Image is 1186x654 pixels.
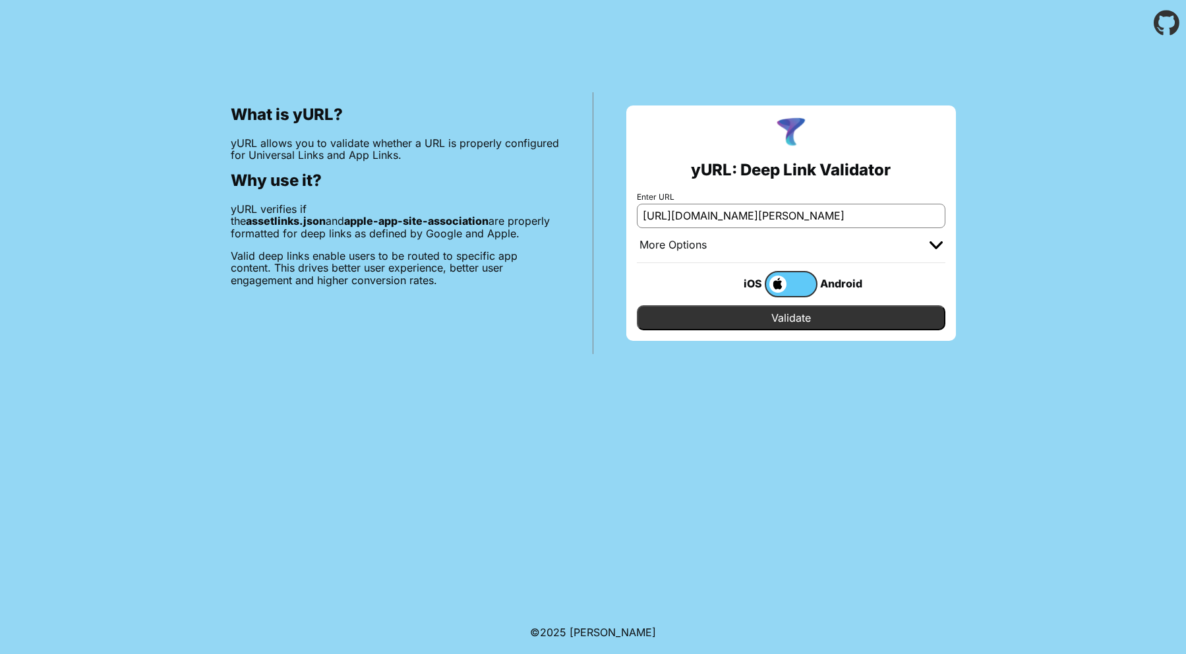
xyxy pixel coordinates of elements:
h2: What is yURL? [231,105,560,124]
img: chevron [930,241,943,249]
label: Enter URL [637,193,945,202]
b: apple-app-site-association [344,214,489,227]
span: 2025 [540,626,566,639]
b: assetlinks.json [246,214,326,227]
footer: © [530,610,656,654]
div: iOS [712,275,765,292]
p: Valid deep links enable users to be routed to specific app content. This drives better user exper... [231,250,560,286]
a: Michael Ibragimchayev's Personal Site [570,626,656,639]
p: yURL allows you to validate whether a URL is properly configured for Universal Links and App Links. [231,137,560,162]
input: Validate [637,305,945,330]
div: More Options [639,239,707,252]
img: yURL Logo [774,116,808,150]
h2: yURL: Deep Link Validator [691,161,891,179]
p: yURL verifies if the and are properly formatted for deep links as defined by Google and Apple. [231,203,560,239]
input: e.g. https://app.chayev.com/xyx [637,204,945,227]
h2: Why use it? [231,171,560,190]
div: Android [817,275,870,292]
